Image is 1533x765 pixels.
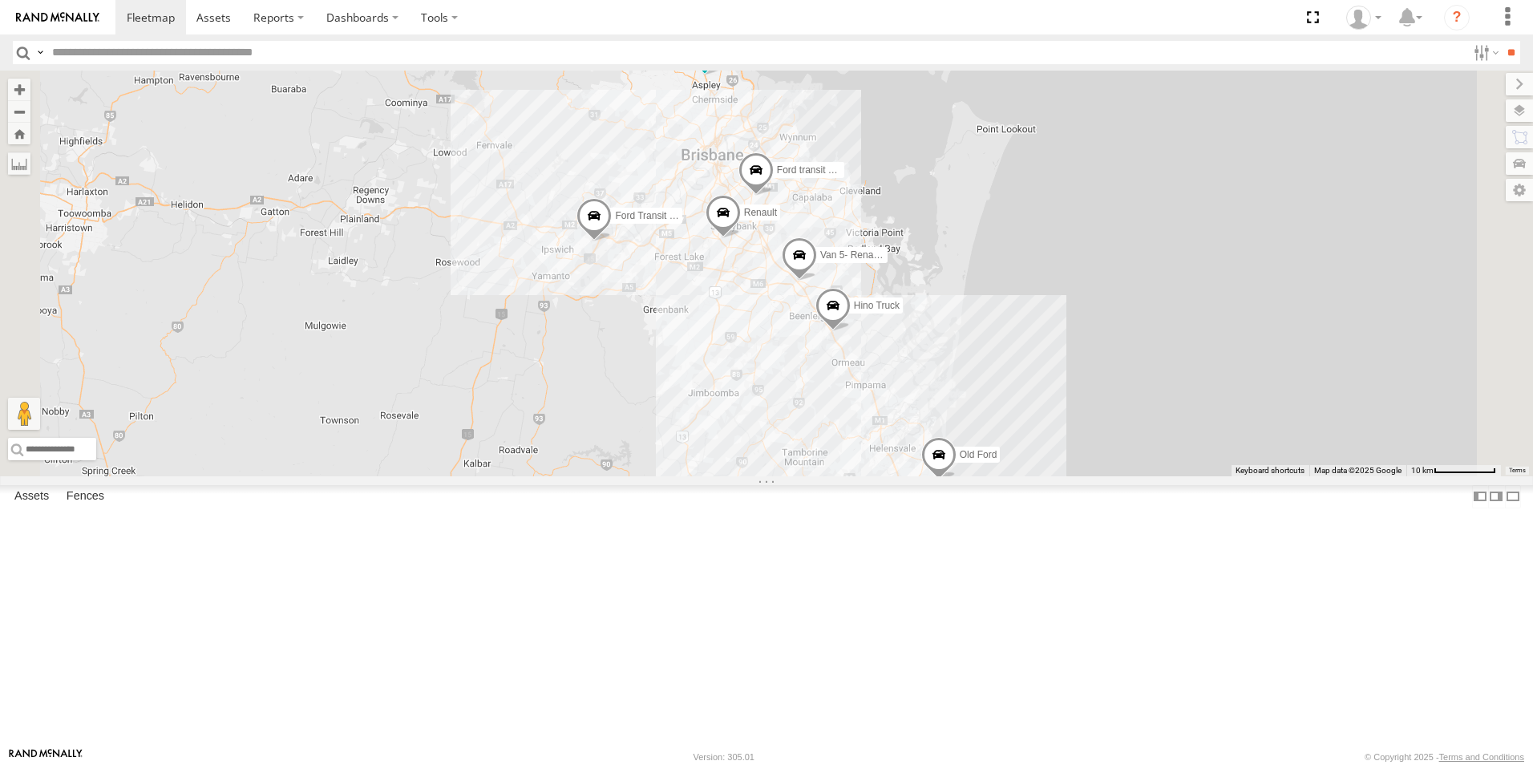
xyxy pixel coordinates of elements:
[1444,5,1470,30] i: ?
[615,210,694,221] span: Ford Transit (New)
[1314,466,1402,475] span: Map data ©2025 Google
[1505,485,1521,508] label: Hide Summary Table
[1467,41,1502,64] label: Search Filter Options
[1411,466,1434,475] span: 10 km
[1439,752,1524,762] a: Terms and Conditions
[8,152,30,175] label: Measure
[1488,485,1504,508] label: Dock Summary Table to the Right
[1236,465,1304,476] button: Keyboard shortcuts
[1472,485,1488,508] label: Dock Summary Table to the Left
[34,41,47,64] label: Search Query
[960,449,997,460] span: Old Ford
[8,100,30,123] button: Zoom out
[854,300,900,311] span: Hino Truck
[6,485,57,508] label: Assets
[1365,752,1524,762] div: © Copyright 2025 -
[1506,179,1533,201] label: Map Settings
[9,749,83,765] a: Visit our Website
[1406,465,1501,476] button: Map Scale: 10 km per 74 pixels
[8,398,40,430] button: Drag Pegman onto the map to open Street View
[694,752,754,762] div: Version: 305.01
[1341,6,1387,30] div: Darren Ward
[820,250,957,261] span: Van 5- Renault Master - 052•LI8
[744,207,777,218] span: Renault
[8,123,30,144] button: Zoom Home
[59,485,112,508] label: Fences
[8,79,30,100] button: Zoom in
[777,165,855,176] span: Ford transit (Little)
[16,12,99,23] img: rand-logo.svg
[1509,467,1526,474] a: Terms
